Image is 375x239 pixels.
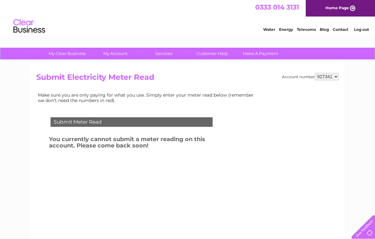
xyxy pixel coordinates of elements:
[36,73,339,85] h2: Submit Electricity Meter Read
[49,135,229,152] h3: You currently cannot submit a meter reading on this account. Please come back soon!
[279,27,293,32] a: Energy
[36,91,259,104] td: Make sure you are only paying for what you use. Simply enter your meter read below (remember we d...
[333,27,348,32] a: Contact
[38,3,338,31] div: Clear Business is a trading name of Verastar Limited (registered in [GEOGRAPHIC_DATA] No. 3667643...
[255,3,299,11] a: 0333 014 3131
[13,17,45,36] img: logo.png
[186,48,238,59] a: Customer Help
[138,48,190,59] a: Services
[320,27,329,32] a: Blog
[51,117,213,127] div: Submit Meter Read
[297,27,316,32] a: Telecoms
[234,48,287,59] a: Make A Payment
[263,27,275,32] a: Water
[89,48,142,59] a: My Account
[282,73,339,80] div: Account number
[41,48,93,59] a: My Clear Business
[354,27,369,32] a: Log out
